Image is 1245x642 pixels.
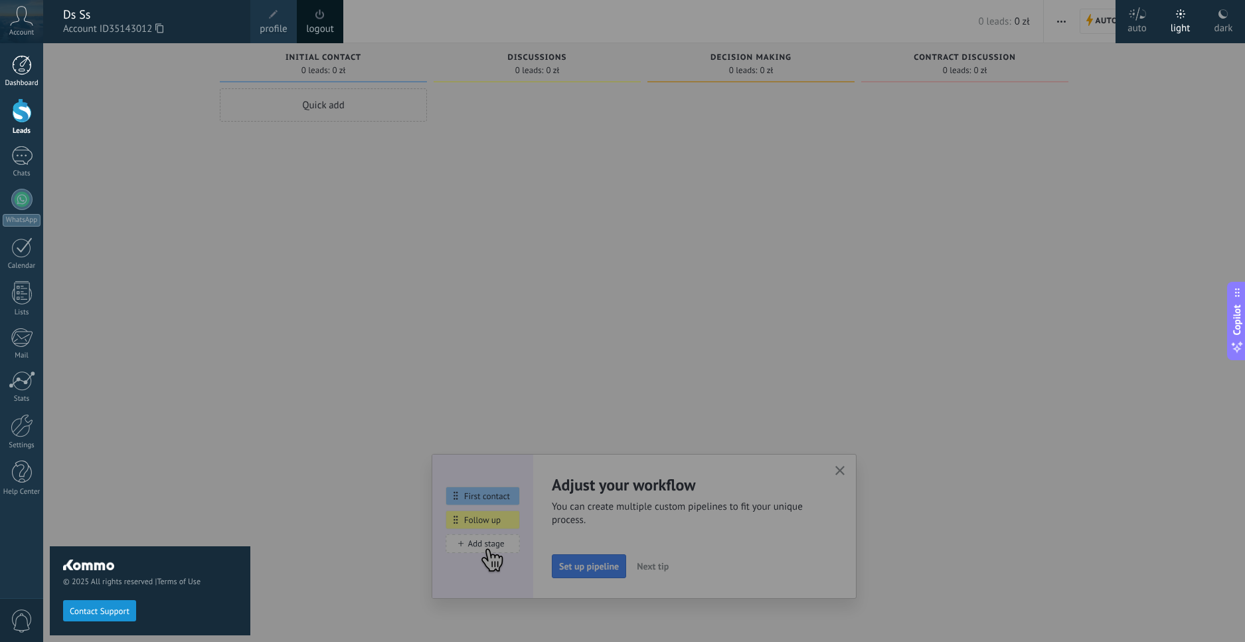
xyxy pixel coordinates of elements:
div: Chats [3,169,41,178]
div: Stats [3,395,41,403]
div: dark [1214,9,1233,43]
span: profile [260,22,287,37]
a: Terms of Use [157,577,201,587]
div: Calendar [3,262,41,270]
div: light [1171,9,1191,43]
span: Copilot [1230,305,1244,336]
div: auto [1127,9,1147,43]
div: Lists [3,308,41,317]
div: Help Center [3,488,41,496]
span: 35143012 [109,22,163,37]
span: © 2025 All rights reserved | [63,577,237,587]
div: Ds Ss [63,7,237,22]
a: Contact Support [63,605,136,615]
div: Mail [3,352,41,360]
a: logout [306,22,334,37]
button: Contact Support [63,600,136,621]
span: Account [9,29,34,37]
span: Account ID [63,22,237,37]
div: Dashboard [3,79,41,88]
span: Contact Support [70,607,129,616]
div: Leads [3,127,41,136]
div: WhatsApp [3,214,41,227]
div: Settings [3,441,41,450]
